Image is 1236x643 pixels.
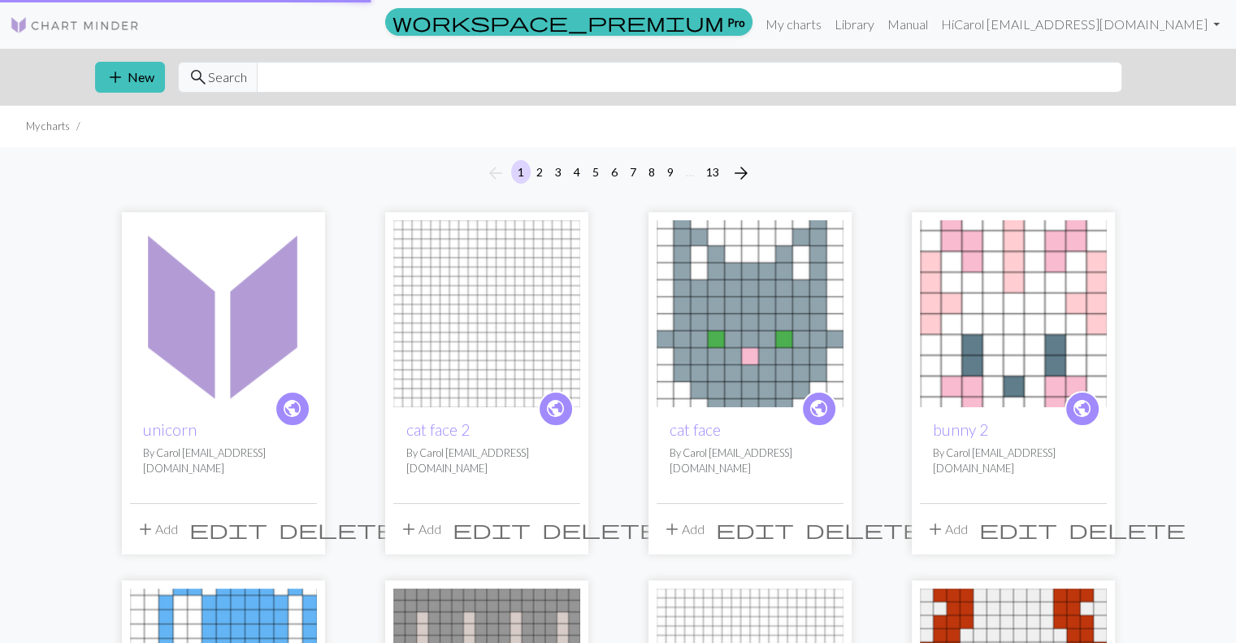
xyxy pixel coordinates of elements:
[716,519,794,539] i: Edit
[530,160,549,184] button: 2
[933,445,1094,476] p: By Carol [EMAIL_ADDRESS][DOMAIN_NAME]
[657,220,844,407] img: cat face
[545,393,566,425] i: public
[657,304,844,319] a: cat face
[10,15,140,35] img: Logo
[282,393,302,425] i: public
[393,514,447,545] button: Add
[549,160,568,184] button: 3
[979,519,1057,539] i: Edit
[453,518,531,541] span: edit
[393,304,580,319] a: cat face 2
[189,518,267,541] span: edit
[920,304,1107,319] a: bunny 2
[453,519,531,539] i: Edit
[926,518,945,541] span: add
[1069,518,1186,541] span: delete
[208,67,247,87] span: Search
[935,8,1226,41] a: HiCarol [EMAIL_ADDRESS][DOMAIN_NAME]
[881,8,935,41] a: Manual
[731,162,751,185] span: arrow_forward
[759,8,828,41] a: My charts
[809,393,829,425] i: public
[800,514,928,545] button: Delete
[731,163,751,183] i: Next
[106,66,125,89] span: add
[26,119,70,134] li: My charts
[586,160,605,184] button: 5
[385,8,752,36] a: Pro
[393,220,580,407] img: cat face 2
[801,391,837,427] a: public
[275,391,310,427] a: public
[670,420,721,439] a: cat face
[828,8,881,41] a: Library
[974,514,1063,545] button: Edit
[447,514,536,545] button: Edit
[479,160,757,186] nav: Page navigation
[1072,396,1092,421] span: public
[189,519,267,539] i: Edit
[805,518,922,541] span: delete
[657,514,710,545] button: Add
[642,160,661,184] button: 8
[920,514,974,545] button: Add
[130,304,317,319] a: unicorn
[511,160,531,184] button: 1
[143,445,304,476] p: By Carol [EMAIL_ADDRESS][DOMAIN_NAME]
[399,518,419,541] span: add
[95,62,165,93] button: New
[279,518,396,541] span: delete
[1065,391,1100,427] a: public
[605,160,624,184] button: 6
[920,220,1107,407] img: bunny 2
[809,396,829,421] span: public
[661,160,680,184] button: 9
[536,514,665,545] button: Delete
[567,160,587,184] button: 4
[143,420,197,439] a: unicorn
[538,391,574,427] a: public
[189,66,208,89] span: search
[273,514,401,545] button: Delete
[406,445,567,476] p: By Carol [EMAIL_ADDRESS][DOMAIN_NAME]
[1063,514,1191,545] button: Delete
[716,518,794,541] span: edit
[392,11,724,33] span: workspace_premium
[184,514,273,545] button: Edit
[623,160,643,184] button: 7
[542,518,659,541] span: delete
[406,420,470,439] a: cat face 2
[130,220,317,407] img: unicorn
[130,514,184,545] button: Add
[700,160,726,184] button: 13
[136,518,155,541] span: add
[979,518,1057,541] span: edit
[282,396,302,421] span: public
[710,514,800,545] button: Edit
[725,160,757,186] button: Next
[933,420,988,439] a: bunny 2
[670,445,831,476] p: By Carol [EMAIL_ADDRESS][DOMAIN_NAME]
[1072,393,1092,425] i: public
[662,518,682,541] span: add
[545,396,566,421] span: public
